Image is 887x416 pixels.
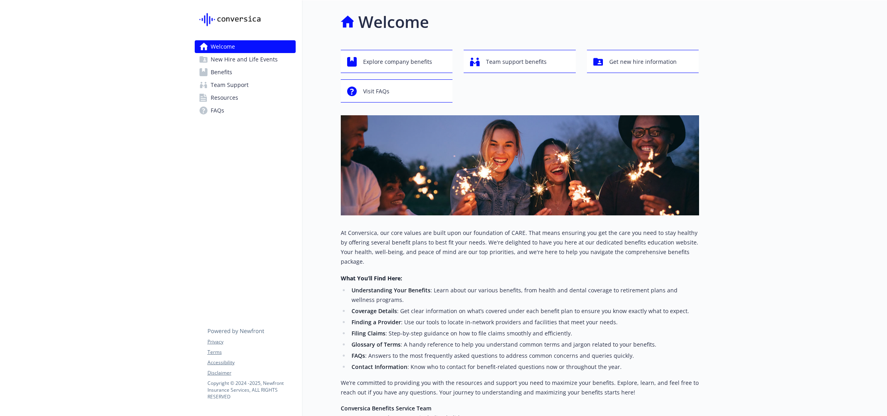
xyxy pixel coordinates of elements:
a: Welcome [195,40,296,53]
strong: Conversica Benefits Service Team [341,404,431,412]
span: New Hire and Life Events [211,53,278,66]
p: At Conversica, our core values are built upon our foundation of CARE. That means ensuring you get... [341,228,699,266]
button: Get new hire information [587,50,699,73]
a: FAQs [195,104,296,117]
a: Resources [195,91,296,104]
span: Visit FAQs [363,84,389,99]
img: overview page banner [341,115,699,215]
span: Get new hire information [609,54,677,69]
li: : A handy reference to help you understand common terms and jargon related to your benefits. [350,340,699,349]
li: : Use our tools to locate in-network providers and facilities that meet your needs. [350,317,699,327]
strong: Understanding Your Benefits [352,286,431,294]
button: Team support benefits [464,50,576,73]
li: : Get clear information on what’s covered under each benefit plan to ensure you know exactly what... [350,306,699,316]
li: : Answers to the most frequently asked questions to address common concerns and queries quickly. [350,351,699,361]
a: Team Support [195,79,296,91]
span: Team support benefits [486,54,547,69]
strong: Coverage Details [352,307,397,315]
strong: What You’ll Find Here: [341,274,402,282]
strong: FAQs [352,352,365,359]
a: Privacy [207,338,295,345]
h1: Welcome [358,10,429,34]
button: Explore company benefits [341,50,453,73]
strong: Glossary of Terms [352,341,401,348]
span: Benefits [211,66,232,79]
span: Explore company benefits [363,54,432,69]
a: New Hire and Life Events [195,53,296,66]
li: : Learn about our various benefits, from health and dental coverage to retirement plans and welln... [350,286,699,305]
span: Team Support [211,79,249,91]
span: Resources [211,91,238,104]
a: Disclaimer [207,369,295,377]
button: Visit FAQs [341,79,453,103]
strong: Finding a Provider [352,318,401,326]
p: Copyright © 2024 - 2025 , Newfront Insurance Services, ALL RIGHTS RESERVED [207,380,295,400]
strong: Filing Claims [352,329,385,337]
p: We’re committed to providing you with the resources and support you need to maximize your benefit... [341,378,699,397]
li: : Know who to contact for benefit-related questions now or throughout the year. [350,362,699,372]
span: FAQs [211,104,224,117]
span: Welcome [211,40,235,53]
a: Benefits [195,66,296,79]
a: Accessibility [207,359,295,366]
strong: Contact Information [352,363,407,371]
li: : Step-by-step guidance on how to file claims smoothly and efficiently. [350,329,699,338]
a: Terms [207,349,295,356]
